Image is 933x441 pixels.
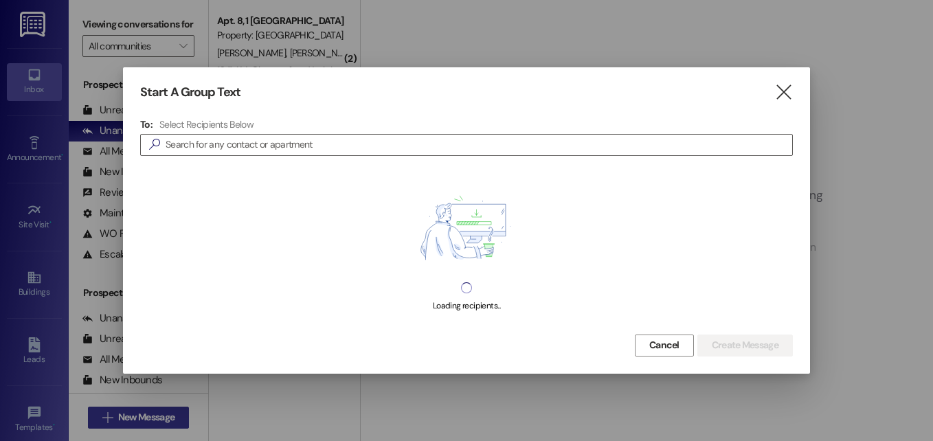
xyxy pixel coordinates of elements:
i:  [774,85,793,100]
input: Search for any contact or apartment [166,135,792,155]
div: Loading recipients... [433,299,500,313]
button: Create Message [697,335,793,357]
button: Cancel [635,335,694,357]
span: Cancel [649,338,679,352]
i:  [144,137,166,152]
h3: Start A Group Text [140,84,240,100]
h3: To: [140,118,153,131]
span: Create Message [712,338,778,352]
h4: Select Recipients Below [159,118,254,131]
